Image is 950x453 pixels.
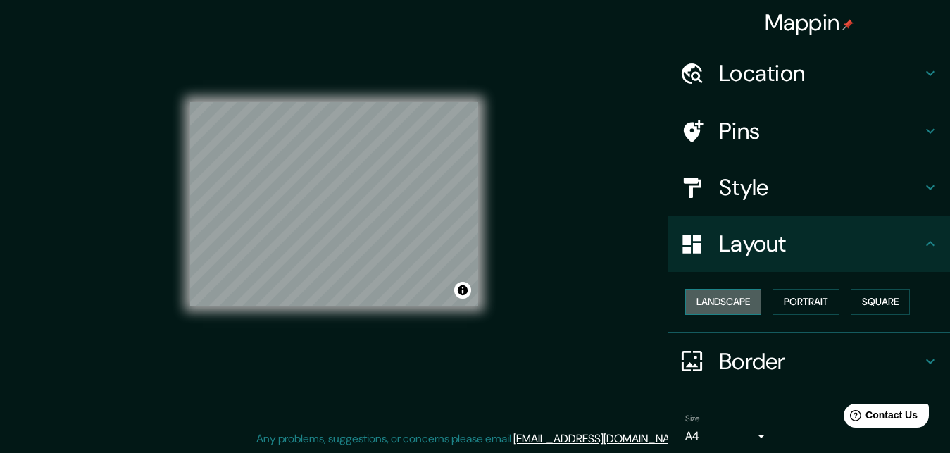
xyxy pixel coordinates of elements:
[773,289,839,315] button: Portrait
[719,117,922,145] h4: Pins
[668,216,950,272] div: Layout
[454,282,471,299] button: Toggle attribution
[685,289,761,315] button: Landscape
[719,230,922,258] h4: Layout
[668,159,950,216] div: Style
[719,173,922,201] h4: Style
[513,431,687,446] a: [EMAIL_ADDRESS][DOMAIN_NAME]
[668,45,950,101] div: Location
[668,333,950,390] div: Border
[719,59,922,87] h4: Location
[851,289,910,315] button: Square
[825,398,935,438] iframe: Help widget launcher
[685,425,770,447] div: A4
[685,412,700,424] label: Size
[719,347,922,376] h4: Border
[256,430,689,447] p: Any problems, suggestions, or concerns please email .
[190,102,478,306] canvas: Map
[842,19,854,30] img: pin-icon.png
[668,103,950,159] div: Pins
[765,8,854,37] h4: Mappin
